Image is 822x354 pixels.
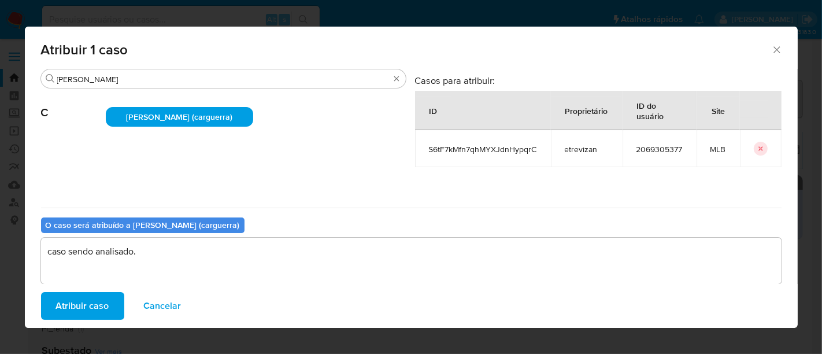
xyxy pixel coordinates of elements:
[41,292,124,320] button: Atribuir caso
[392,74,401,83] button: Borrar
[565,144,609,154] span: etrevizan
[144,293,182,319] span: Cancelar
[106,107,254,127] div: [PERSON_NAME] (carguerra)
[41,43,772,57] span: Atribuir 1 caso
[126,111,232,123] span: [PERSON_NAME] (carguerra)
[57,74,390,84] input: Analista de pesquisa
[771,44,782,54] button: Fechar a janela
[636,144,683,154] span: 2069305377
[25,27,798,328] div: assign-modal
[416,97,451,124] div: ID
[56,293,109,319] span: Atribuir caso
[46,219,240,231] b: O caso será atribuído a [PERSON_NAME] (carguerra)
[41,89,106,120] span: C
[710,144,726,154] span: MLB
[129,292,197,320] button: Cancelar
[41,238,782,284] textarea: caso sendo analisado.
[698,97,739,124] div: Site
[46,74,55,83] button: Buscar
[551,97,622,124] div: Proprietário
[429,144,537,154] span: S6tF7kMfn7qhMYXJdnHypqrC
[623,91,696,130] div: ID do usuário
[754,142,768,156] button: icon-button
[415,75,782,86] h3: Casos para atribuir:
